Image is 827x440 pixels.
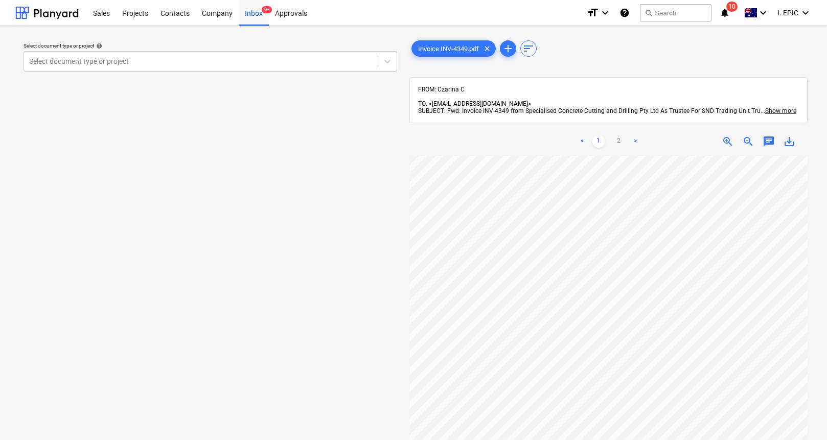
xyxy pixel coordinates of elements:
[418,100,531,107] span: TO: <[EMAIL_ADDRESS][DOMAIN_NAME]>
[619,7,630,19] i: Knowledge base
[720,7,730,19] i: notifications
[412,45,485,53] span: Invoice INV-4349.pdf
[587,7,599,19] i: format_size
[411,40,496,57] div: Invoice INV-4349.pdf
[640,4,711,21] button: Search
[418,107,761,114] span: SUBJECT: Fwd: Invoice INV-4349 from Specialised Concrete Cutting and Drilling Pty Ltd As Trustee ...
[418,86,465,93] span: FROM: Czarina C
[629,135,641,148] a: Next page
[799,7,812,19] i: keyboard_arrow_down
[777,9,798,17] span: I. EPIC
[481,42,493,55] span: clear
[262,6,272,13] span: 9+
[763,135,775,148] span: chat
[757,7,769,19] i: keyboard_arrow_down
[645,9,653,17] span: search
[24,42,397,49] div: Select document type or project
[783,135,795,148] span: save_alt
[761,107,796,114] span: ...
[726,2,738,12] span: 10
[765,107,796,114] span: Show more
[613,135,625,148] a: Page 2
[742,135,754,148] span: zoom_out
[599,7,611,19] i: keyboard_arrow_down
[502,42,514,55] span: add
[522,42,535,55] span: sort
[592,135,605,148] a: Page 1 is your current page
[94,43,102,49] span: help
[576,135,588,148] a: Previous page
[722,135,734,148] span: zoom_in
